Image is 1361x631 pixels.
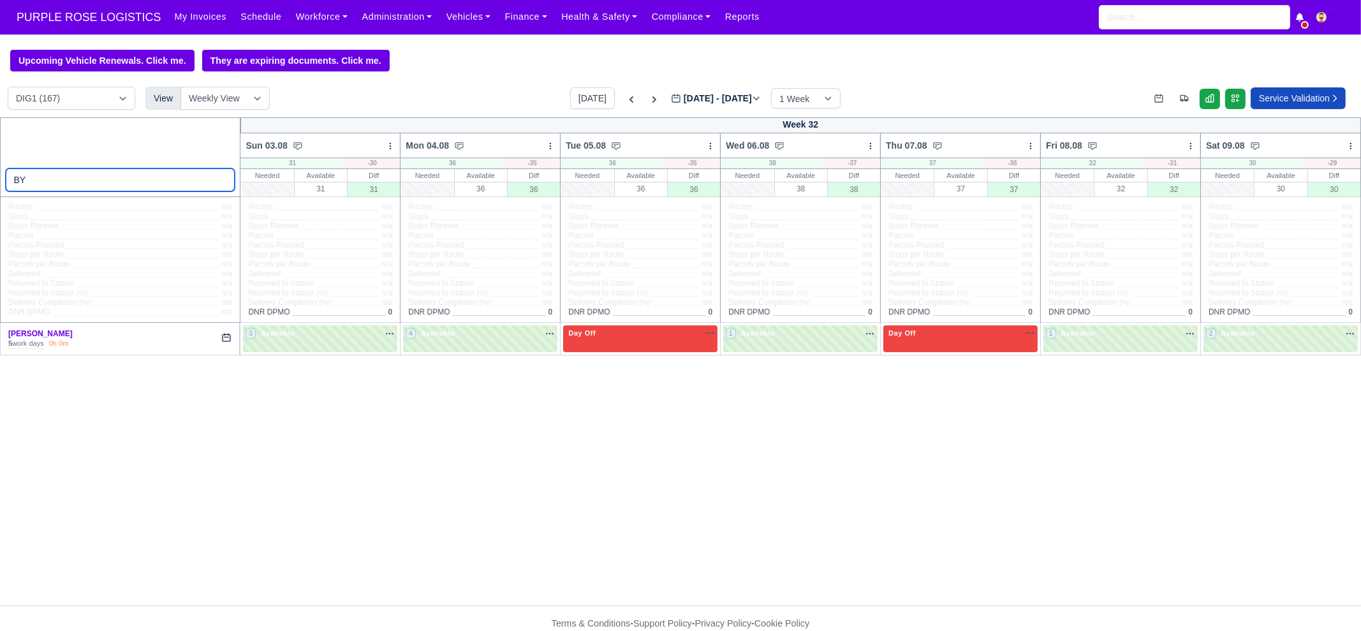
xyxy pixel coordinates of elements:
div: Diff [1148,169,1200,182]
div: work days [8,339,44,349]
span: Delivered [8,269,41,279]
button: [DATE] [570,87,615,109]
span: Returned to Station (%) [1209,288,1288,298]
div: 36 [401,158,504,168]
span: Returned to Station [408,279,474,288]
span: Stops per Route [408,250,464,260]
span: n/a [382,298,393,307]
span: Tue 05.08 [566,139,606,152]
span: n/a [382,279,393,288]
div: 32 [1094,182,1147,195]
a: Health & Safety [554,4,645,29]
div: -37 [825,158,880,168]
span: Parcels Planned [1209,241,1264,250]
span: n/a [382,212,393,221]
span: n/a [542,279,553,288]
span: n/a [702,250,713,259]
span: Routes [728,202,753,212]
span: Routes [1048,202,1073,212]
span: DNR DPMO [408,308,450,317]
div: 30 [1254,182,1307,195]
a: Compliance [645,4,718,29]
span: Stops Planned [568,221,618,231]
span: 0 [388,308,393,316]
div: 32 [1148,182,1200,197]
span: n/a [1182,260,1193,269]
span: n/a [862,221,872,230]
span: Delivery Completion (%) [568,298,651,308]
span: n/a [702,202,713,211]
span: n/a [1342,260,1353,269]
span: Day Off [566,329,598,338]
span: Parcels Planned [728,241,784,250]
span: Returned to Station [8,279,74,288]
div: Chat Widget [1297,570,1361,631]
span: n/a [702,298,713,307]
span: n/a [542,241,553,249]
span: Stops per Route [1048,250,1104,260]
span: n/a [542,298,553,307]
span: n/a [702,212,713,221]
a: Workforce [289,4,355,29]
span: n/a [1182,279,1193,288]
span: Returned to Station [248,279,314,288]
a: PURPLE ROSE LOGISTICS [10,5,167,30]
span: n/a [542,250,553,259]
span: Routes [248,202,272,212]
div: Needed [240,169,293,182]
span: n/a [1342,288,1353,297]
div: 37 [988,182,1040,197]
div: -36 [985,158,1040,168]
span: Parcels [888,231,914,241]
span: Returned to Station (%) [1048,288,1128,298]
span: n/a [542,231,553,240]
a: Administration [355,4,439,29]
span: Parcels per Route [888,260,950,269]
span: n/a [382,269,393,278]
span: Delivery Completion (%) [408,298,490,308]
span: n/a [1022,298,1033,307]
span: n/a [862,241,872,249]
div: 0h 0m [49,339,69,349]
div: 30 [1201,158,1304,168]
div: Needed [561,169,614,182]
span: n/a [1022,231,1033,240]
div: 31 [348,182,400,197]
span: PURPLE ROSE LOGISTICS [10,4,167,30]
span: n/a [1182,231,1193,240]
input: Search... [1099,5,1290,29]
span: n/a [382,221,393,230]
span: Stops per Route [1209,250,1264,260]
span: Parcels per Route [568,260,629,269]
span: DNR DPMO [1048,308,1090,317]
div: Available [295,169,347,182]
span: n/a [542,288,553,297]
a: Service Validation [1251,87,1346,109]
span: Stops [8,212,28,221]
span: Stops per Route [248,250,304,260]
span: n/a [1342,221,1353,230]
span: Available [258,329,297,338]
a: [PERSON_NAME] [8,329,73,338]
span: n/a [702,288,713,297]
span: Sat 09.08 [1206,139,1245,152]
span: Stops Planned [728,221,778,231]
span: Parcels [1048,231,1074,241]
span: Parcels [8,231,34,241]
span: Parcels Planned [8,241,64,250]
span: n/a [862,202,872,211]
span: n/a [542,202,553,211]
div: 38 [828,182,880,197]
span: n/a [702,260,713,269]
span: n/a [862,269,872,278]
span: n/a [222,212,233,221]
span: n/a [382,250,393,259]
span: Returned to Station (%) [728,288,808,298]
input: Search contractors... [6,168,235,191]
span: Stops Planned [408,221,458,231]
span: n/a [1022,221,1033,230]
span: n/a [1022,241,1033,249]
div: 36 [508,182,560,197]
a: Upcoming Vehicle Renewals. Click me. [10,50,195,71]
span: Available [1219,329,1258,338]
